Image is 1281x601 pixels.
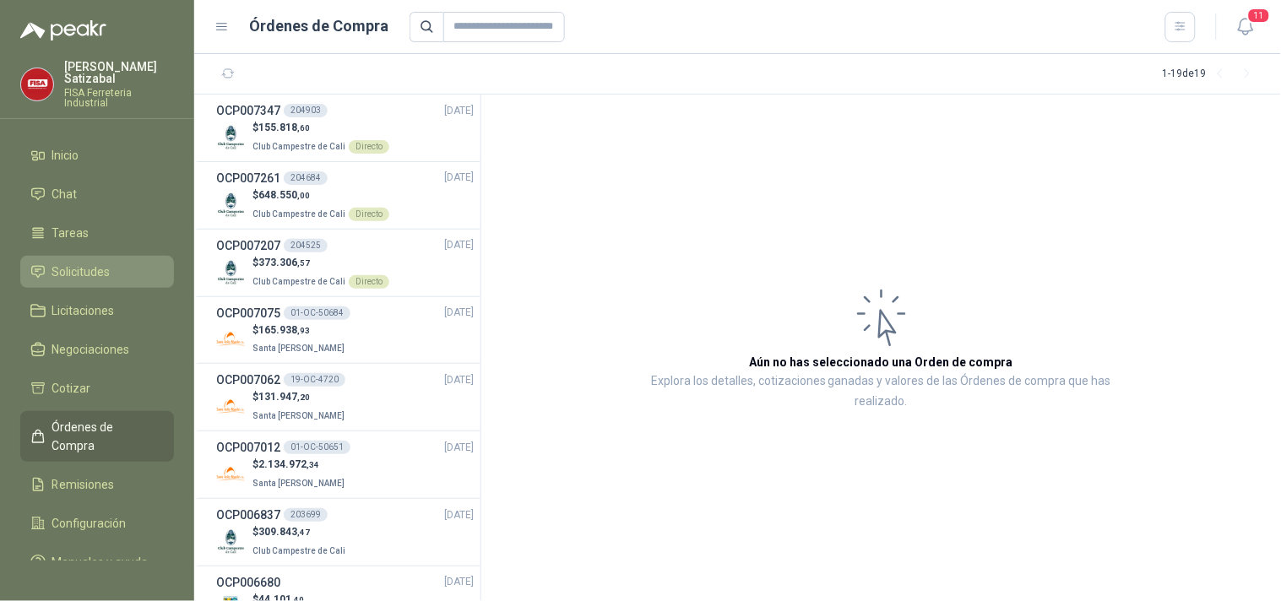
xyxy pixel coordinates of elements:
span: [DATE] [444,305,474,321]
p: $ [252,255,389,271]
span: [DATE] [444,103,474,119]
h3: Aún no has seleccionado una Orden de compra [750,353,1013,371]
a: OCP00701201-OC-50651[DATE] Company Logo$2.134.972,34Santa [PERSON_NAME] [216,438,474,491]
span: [DATE] [444,574,474,590]
img: Company Logo [21,68,53,100]
span: Club Campestre de Cali [252,209,345,219]
a: Negociaciones [20,333,174,365]
p: Explora los detalles, cotizaciones ganadas y valores de las Órdenes de compra que has realizado. [650,371,1112,412]
span: ,00 [297,191,310,200]
h3: OCP006680 [216,573,280,592]
p: $ [252,524,349,540]
img: Company Logo [216,122,246,152]
div: 01-OC-50684 [284,306,350,320]
p: $ [252,389,348,405]
span: [DATE] [444,237,474,253]
img: Company Logo [216,392,246,421]
a: OCP007261204684[DATE] Company Logo$648.550,00Club Campestre de CaliDirecto [216,169,474,222]
div: 204684 [284,171,328,185]
span: 131.947 [258,391,310,403]
p: $ [252,322,348,338]
p: $ [252,120,389,136]
span: Chat [52,185,78,203]
p: FISA Ferreteria Industrial [64,88,174,108]
span: Club Campestre de Cali [252,277,345,286]
a: OCP00706219-OC-4720[DATE] Company Logo$131.947,20Santa [PERSON_NAME] [216,371,474,424]
div: Directo [349,208,389,221]
div: Directo [349,140,389,154]
span: 2.134.972 [258,458,319,470]
span: [DATE] [444,507,474,523]
span: 165.938 [258,324,310,336]
span: 373.306 [258,257,310,268]
div: 204525 [284,239,328,252]
span: ,57 [297,258,310,268]
span: 11 [1247,8,1271,24]
button: 11 [1230,12,1261,42]
span: 648.550 [258,189,310,201]
span: Club Campestre de Cali [252,142,345,151]
span: [DATE] [444,440,474,456]
h1: Órdenes de Compra [250,14,389,38]
span: Solicitudes [52,263,111,281]
span: Licitaciones [52,301,115,320]
a: Configuración [20,507,174,539]
a: OCP007207204525[DATE] Company Logo$373.306,57Club Campestre de CaliDirecto [216,236,474,290]
a: Cotizar [20,372,174,404]
h3: OCP007012 [216,438,280,457]
p: [PERSON_NAME] Satizabal [64,61,174,84]
a: Manuales y ayuda [20,546,174,578]
span: Configuración [52,514,127,533]
span: Inicio [52,146,79,165]
a: Solicitudes [20,256,174,288]
span: 309.843 [258,526,310,538]
a: Inicio [20,139,174,171]
span: 155.818 [258,122,310,133]
span: Cotizar [52,379,91,398]
span: Negociaciones [52,340,130,359]
a: Licitaciones [20,295,174,327]
span: ,93 [297,326,310,335]
p: $ [252,457,348,473]
a: OCP006837203699[DATE] Company Logo$309.843,47Club Campestre de Cali [216,506,474,559]
a: Órdenes de Compra [20,411,174,462]
div: 203699 [284,508,328,522]
a: Chat [20,178,174,210]
a: Tareas [20,217,174,249]
h3: OCP007207 [216,236,280,255]
h3: OCP007062 [216,371,280,389]
span: Tareas [52,224,90,242]
img: Company Logo [216,527,246,556]
span: Remisiones [52,475,115,494]
span: ,34 [307,460,319,469]
div: Directo [349,275,389,289]
img: Company Logo [216,190,246,219]
span: ,47 [297,528,310,537]
h3: OCP007347 [216,101,280,120]
span: Órdenes de Compra [52,418,158,455]
div: 204903 [284,104,328,117]
div: 19-OC-4720 [284,373,345,387]
span: Manuales y ayuda [52,553,149,571]
a: OCP007347204903[DATE] Company Logo$155.818,60Club Campestre de CaliDirecto [216,101,474,154]
span: ,20 [297,393,310,402]
span: Club Campestre de Cali [252,546,345,555]
h3: OCP007075 [216,304,280,322]
span: Santa [PERSON_NAME] [252,411,345,420]
img: Company Logo [216,459,246,489]
h3: OCP006837 [216,506,280,524]
span: [DATE] [444,170,474,186]
h3: OCP007261 [216,169,280,187]
a: Remisiones [20,468,174,501]
span: Santa [PERSON_NAME] [252,344,345,353]
img: Company Logo [216,257,246,287]
a: OCP00707501-OC-50684[DATE] Company Logo$165.938,93Santa [PERSON_NAME] [216,304,474,357]
div: 1 - 19 de 19 [1163,61,1261,88]
img: Company Logo [216,324,246,354]
span: ,60 [297,123,310,133]
div: 01-OC-50651 [284,441,350,454]
span: [DATE] [444,372,474,388]
span: Santa [PERSON_NAME] [252,479,345,488]
p: $ [252,187,389,203]
img: Logo peakr [20,20,106,41]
